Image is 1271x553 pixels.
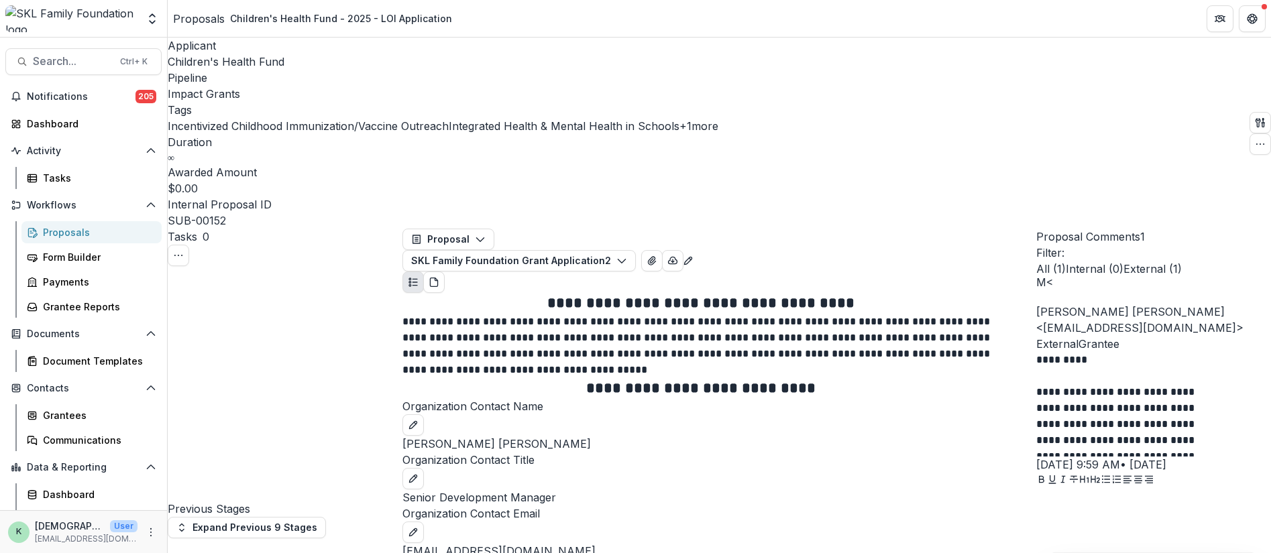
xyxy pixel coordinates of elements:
[1079,337,1119,351] span: Grantee
[402,414,424,436] button: edit
[402,468,424,489] button: edit
[1133,473,1144,489] button: Align Center
[5,456,162,478] button: Open Data & Reporting
[21,483,162,505] a: Dashboard
[27,383,140,394] span: Contacts
[27,200,140,211] span: Workflows
[35,533,137,545] p: [EMAIL_ADDRESS][DOMAIN_NAME]
[43,354,151,368] div: Document Templates
[5,86,162,107] button: Notifications205
[1122,473,1133,489] button: Align Left
[43,250,151,264] div: Form Builder
[21,350,162,372] a: Document Templates
[27,91,135,103] span: Notifications
[21,246,162,268] a: Form Builder
[1036,456,1271,473] p: [DATE] 9:59 AM • [DATE]
[168,180,198,196] p: $0.00
[1207,5,1233,32] button: Partners
[168,86,240,102] p: Impact Grants
[402,436,1036,452] p: [PERSON_NAME] [PERSON_NAME]
[27,328,140,340] span: Documents
[168,229,197,245] h3: Tasks
[5,113,162,135] a: Dashboard
[423,271,445,293] button: PDF view
[35,519,105,533] p: [DEMOGRAPHIC_DATA]
[43,300,151,314] div: Grantee Reports
[402,489,1036,505] p: Senior Development Manager
[1068,473,1079,489] button: Strike
[21,167,162,189] a: Tasks
[5,5,137,32] img: SKL Family Foundation logo
[173,11,225,27] a: Proposals
[402,250,636,271] button: SKL Family Foundation Grant Application2
[1101,473,1111,489] button: Bullet List
[173,9,457,28] nav: breadcrumb
[1123,262,1182,275] span: External ( 1 )
[21,429,162,451] a: Communications
[5,140,162,162] button: Open Activity
[21,221,162,243] a: Proposals
[1036,229,1145,245] button: Proposal Comments
[168,119,449,133] span: Incentivized Childhood Immunization/Vaccine Outreach
[168,245,189,266] button: Toggle View Cancelled Tasks
[449,119,679,133] span: Integrated Health & Mental Health in Schools
[5,323,162,345] button: Open Documents
[143,524,159,540] button: More
[27,145,140,157] span: Activity
[1047,473,1058,489] button: Underline
[168,134,718,150] p: Duration
[110,520,137,532] p: User
[168,164,718,180] p: Awarded Amount
[168,501,402,517] h4: Previous Stages
[1036,304,1271,336] p: [PERSON_NAME] [PERSON_NAME] <[EMAIL_ADDRESS][DOMAIN_NAME]>
[168,70,718,86] p: Pipeline
[43,487,151,501] div: Dashboard
[135,90,156,103] span: 205
[1090,473,1101,489] button: Heading 2
[168,517,326,538] button: Expand Previous 9 Stages
[1239,5,1266,32] button: Get Help
[27,462,140,473] span: Data & Reporting
[168,55,284,68] a: Children's Health Fund
[21,508,162,530] a: Data Report
[168,102,718,118] p: Tags
[43,171,151,185] div: Tasks
[43,275,151,289] div: Payments
[1066,262,1123,275] span: Internal ( 0 )
[1036,245,1271,261] p: Filter:
[33,55,112,68] span: Search...
[1058,473,1068,489] button: Italicize
[168,150,174,164] p: ∞
[402,271,424,293] button: Plaintext view
[21,271,162,293] a: Payments
[143,5,162,32] button: Open entity switcher
[1140,230,1145,243] span: 1
[402,505,1036,521] p: Organization Contact Email
[168,196,718,212] p: Internal Proposal ID
[230,11,452,25] div: Children's Health Fund - 2025 - LOI Application
[402,229,494,250] button: Proposal
[21,296,162,318] a: Grantee Reports
[117,54,150,69] div: Ctrl + K
[683,251,694,267] button: Edit as form
[1036,473,1047,489] button: Bold
[168,38,718,54] p: Applicant
[27,117,151,131] div: Dashboard
[5,48,162,75] button: Search...
[1036,277,1271,288] div: Maisel Mazier <mmazier@chfund.org>
[1036,262,1066,275] span: All ( 1 )
[43,433,151,447] div: Communications
[203,230,209,243] span: 0
[402,452,1036,468] p: Organization Contact Title
[168,212,226,229] p: SUB-00152
[21,404,162,426] a: Grantees
[1144,473,1154,489] button: Align Right
[5,377,162,399] button: Open Contacts
[1079,473,1090,489] button: Heading 1
[43,225,151,239] div: Proposals
[1036,337,1079,351] span: External
[641,250,663,271] button: View Attached Files
[402,521,424,543] button: edit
